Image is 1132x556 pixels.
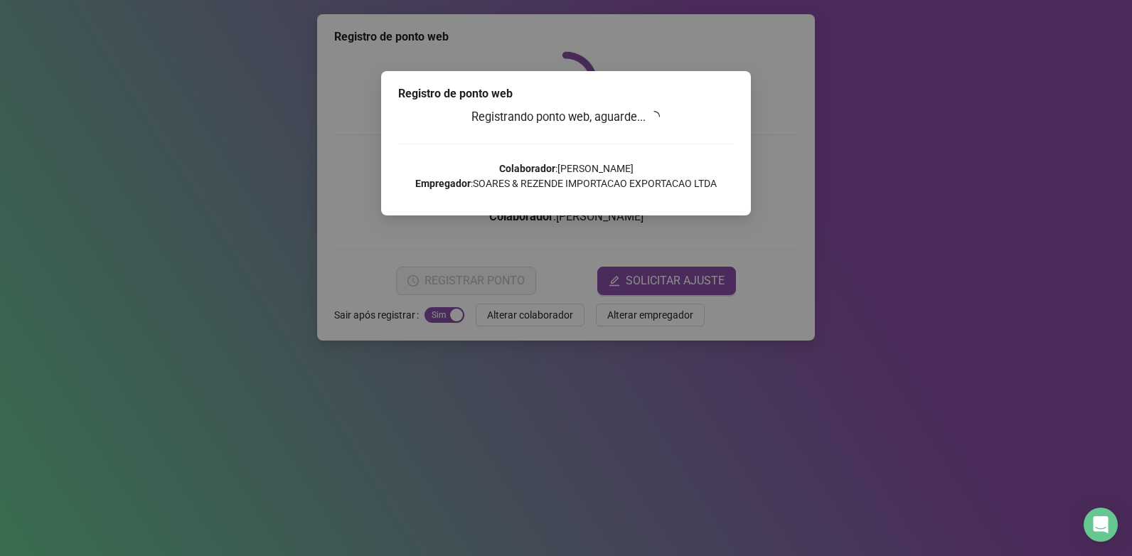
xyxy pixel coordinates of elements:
[1084,508,1118,542] div: Open Intercom Messenger
[398,161,734,191] p: : [PERSON_NAME] : SOARES & REZENDE IMPORTACAO EXPORTACAO LTDA
[646,108,663,124] span: loading
[499,163,555,174] strong: Colaborador
[398,85,734,102] div: Registro de ponto web
[398,108,734,127] h3: Registrando ponto web, aguarde...
[415,178,471,189] strong: Empregador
